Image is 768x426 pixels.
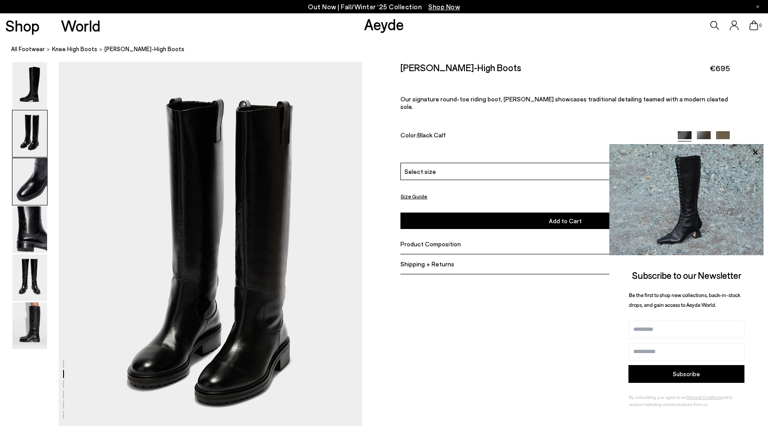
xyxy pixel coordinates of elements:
button: Size Guide [400,191,427,202]
span: 0 [758,23,763,28]
img: Henry Knee-High Boots - Image 4 [12,206,47,253]
nav: breadcrumb [11,37,768,62]
span: knee high boots [52,45,97,52]
a: Terms & Conditions [687,394,721,400]
span: Shipping + Returns [400,260,454,268]
p: Our signature round-toe riding boot, [PERSON_NAME] showcases traditional detailing teamed with a ... [400,95,729,110]
img: Henry Knee-High Boots - Image 5 [12,254,47,301]
span: By subscribing, you agree to our [629,394,687,400]
span: [PERSON_NAME]-High Boots [104,44,184,54]
a: All Footwear [11,44,45,54]
div: Color: [400,131,667,141]
a: Shop [5,18,40,33]
a: Aeyde [364,15,404,33]
p: Out Now | Fall/Winter ‘25 Collection [308,1,460,12]
span: Be the first to shop new collections, back-in-stock drops, and gain access to Aeyde World. [629,292,740,308]
a: 0 [749,20,758,30]
img: Henry Knee-High Boots - Image 6 [12,302,47,349]
a: knee high boots [52,44,97,54]
h2: [PERSON_NAME]-High Boots [400,62,521,73]
img: 2a6287a1333c9a56320fd6e7b3c4a9a9.jpg [609,144,764,255]
a: World [61,18,100,33]
img: Henry Knee-High Boots - Image 2 [12,110,47,157]
span: Black Calf [417,131,446,139]
img: Henry Knee-High Boots - Image 1 [12,62,47,109]
button: Add to Cart [400,213,729,229]
span: €695 [710,63,730,74]
span: Add to Cart [549,217,582,225]
span: Subscribe to our Newsletter [632,269,741,281]
span: Product Composition [400,240,461,248]
img: Henry Knee-High Boots - Image 3 [12,158,47,205]
span: Navigate to /collections/new-in [428,3,460,11]
button: Subscribe [628,365,744,383]
span: Select size [404,167,436,176]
